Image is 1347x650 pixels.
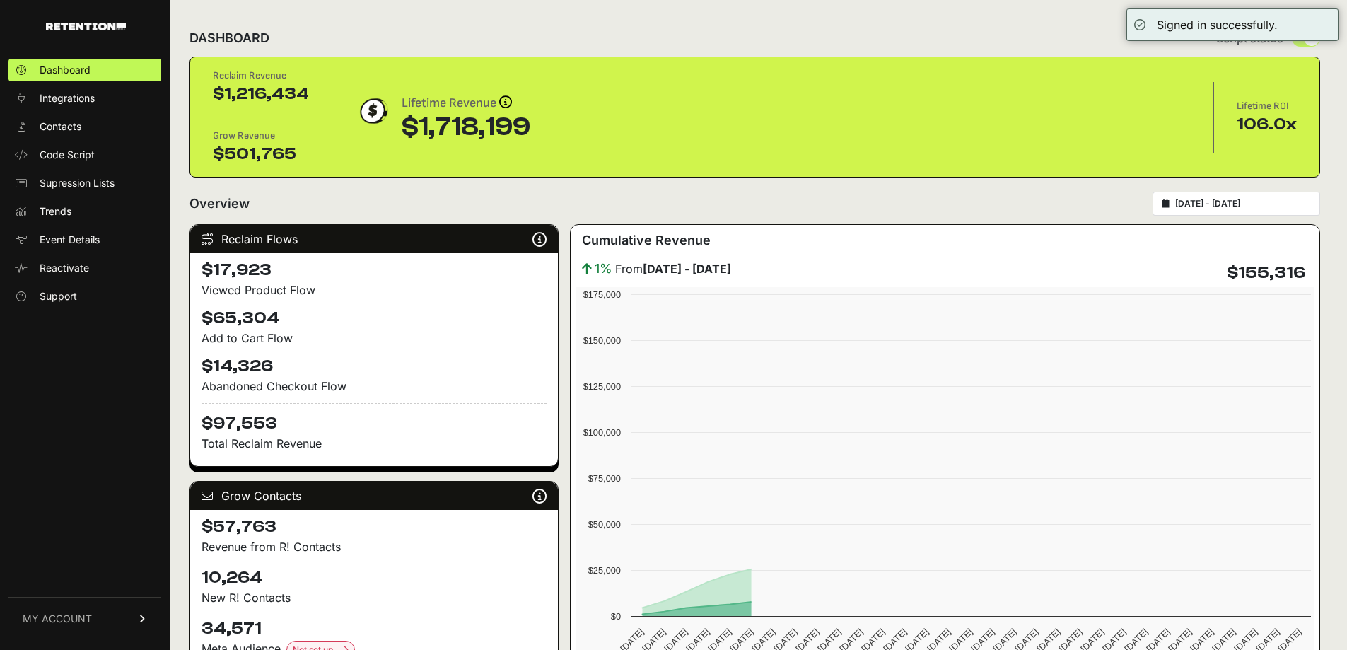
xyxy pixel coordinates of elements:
[40,289,77,303] span: Support
[582,231,711,250] h3: Cumulative Revenue
[189,194,250,214] h2: Overview
[202,355,547,378] h4: $14,326
[202,330,547,347] div: Add to Cart Flow
[8,87,161,110] a: Integrations
[190,225,558,253] div: Reclaim Flows
[202,538,547,555] p: Revenue from R! Contacts
[213,143,309,166] div: $501,765
[40,204,71,219] span: Trends
[588,519,621,530] text: $50,000
[40,91,95,105] span: Integrations
[1237,113,1297,136] div: 106.0x
[583,335,621,346] text: $150,000
[595,259,612,279] span: 1%
[202,435,547,452] p: Total Reclaim Revenue
[402,93,530,113] div: Lifetime Revenue
[583,289,621,300] text: $175,000
[8,228,161,251] a: Event Details
[202,378,547,395] div: Abandoned Checkout Flow
[643,262,731,276] strong: [DATE] - [DATE]
[202,259,547,282] h4: $17,923
[213,69,309,83] div: Reclaim Revenue
[202,282,547,298] div: Viewed Product Flow
[213,129,309,143] div: Grow Revenue
[1227,262,1305,284] h4: $155,316
[8,257,161,279] a: Reactivate
[583,427,621,438] text: $100,000
[40,63,91,77] span: Dashboard
[8,115,161,138] a: Contacts
[40,176,115,190] span: Supression Lists
[46,23,126,30] img: Retention.com
[202,403,547,435] h4: $97,553
[40,148,95,162] span: Code Script
[40,261,89,275] span: Reactivate
[202,617,547,640] h4: 34,571
[588,473,621,484] text: $75,000
[190,482,558,510] div: Grow Contacts
[8,285,161,308] a: Support
[202,307,547,330] h4: $65,304
[202,567,547,589] h4: 10,264
[213,83,309,105] div: $1,216,434
[355,93,390,129] img: dollar-coin-05c43ed7efb7bc0c12610022525b4bbbb207c7efeef5aecc26f025e68dcafac9.png
[402,113,530,141] div: $1,718,199
[615,260,731,277] span: From
[588,565,621,576] text: $25,000
[8,144,161,166] a: Code Script
[611,611,621,622] text: $0
[189,28,269,48] h2: DASHBOARD
[583,381,621,392] text: $125,000
[8,200,161,223] a: Trends
[40,233,100,247] span: Event Details
[40,120,81,134] span: Contacts
[202,516,547,538] h4: $57,763
[8,597,161,640] a: MY ACCOUNT
[8,59,161,81] a: Dashboard
[23,612,92,626] span: MY ACCOUNT
[1157,16,1278,33] div: Signed in successfully.
[1237,99,1297,113] div: Lifetime ROI
[202,589,547,606] p: New R! Contacts
[8,172,161,195] a: Supression Lists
